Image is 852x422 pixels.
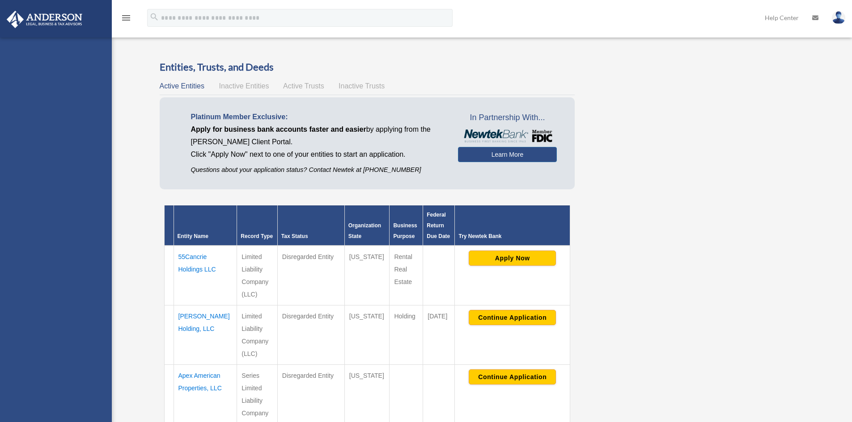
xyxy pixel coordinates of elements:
[121,13,131,23] i: menu
[832,11,845,24] img: User Pic
[344,305,390,364] td: [US_STATE]
[469,310,556,325] button: Continue Application
[458,111,557,125] span: In Partnership With...
[277,305,344,364] td: Disregarded Entity
[390,246,423,305] td: Rental Real Estate
[344,246,390,305] td: [US_STATE]
[191,123,445,148] p: by applying from the [PERSON_NAME] Client Portal.
[191,164,445,175] p: Questions about your application status? Contact Newtek at [PHONE_NUMBER]
[390,205,423,246] th: Business Purpose
[219,82,269,90] span: Inactive Entities
[4,11,85,28] img: Anderson Advisors Platinum Portal
[423,305,455,364] td: [DATE]
[458,231,566,242] div: Try Newtek Bank
[390,305,423,364] td: Holding
[237,205,277,246] th: Record Type
[462,130,552,143] img: NewtekBankLogoSM.png
[423,205,455,246] th: Federal Return Due Date
[160,82,204,90] span: Active Entities
[339,82,385,90] span: Inactive Trusts
[469,251,556,266] button: Apply Now
[237,246,277,305] td: Limited Liability Company (LLC)
[174,246,237,305] td: 55Cancrie Holdings LLC
[174,305,237,364] td: [PERSON_NAME] Holding, LLC
[149,12,159,22] i: search
[277,246,344,305] td: Disregarded Entity
[121,16,131,23] a: menu
[237,305,277,364] td: Limited Liability Company (LLC)
[191,148,445,161] p: Click "Apply Now" next to one of your entities to start an application.
[191,125,366,133] span: Apply for business bank accounts faster and easier
[344,205,390,246] th: Organization State
[174,205,237,246] th: Entity Name
[283,82,324,90] span: Active Trusts
[277,205,344,246] th: Tax Status
[458,147,557,162] a: Learn More
[191,111,445,123] p: Platinum Member Exclusive:
[469,369,556,384] button: Continue Application
[160,60,575,74] h3: Entities, Trusts, and Deeds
